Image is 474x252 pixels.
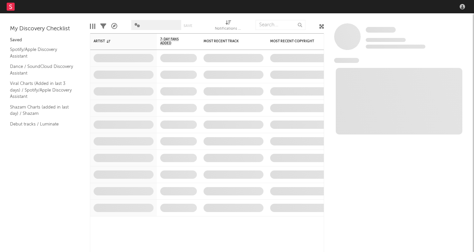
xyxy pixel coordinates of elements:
[111,17,117,36] div: A&R Pipeline
[366,45,425,49] span: 0 fans last week
[100,17,106,36] div: Filters
[204,39,253,43] div: Most Recent Track
[255,20,305,30] input: Search...
[10,121,73,128] a: Debut tracks / Luminate
[270,39,320,43] div: Most Recent Copyright
[10,46,73,60] a: Spotify/Apple Discovery Assistant
[160,37,187,45] span: 7-Day Fans Added
[10,80,73,100] a: Viral Charts (Added in last 3 days) / Spotify/Apple Discovery Assistant
[366,27,396,33] a: Some Artist
[94,39,144,43] div: Artist
[184,24,192,28] button: Save
[215,25,241,33] div: Notifications (Artist)
[10,63,73,77] a: Dance / SoundCloud Discovery Assistant
[334,58,359,63] span: News Feed
[10,25,80,33] div: My Discovery Checklist
[10,36,80,44] div: Saved
[90,17,95,36] div: Edit Columns
[215,17,241,36] div: Notifications (Artist)
[366,38,406,42] span: Tracking Since: [DATE]
[10,104,73,117] a: Shazam Charts (added in last day) / Shazam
